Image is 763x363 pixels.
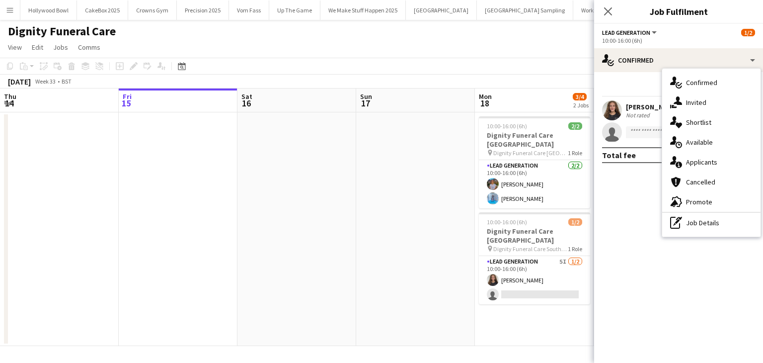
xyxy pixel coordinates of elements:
[741,29,755,36] span: 1/2
[479,227,590,245] h3: Dignity Funeral Care [GEOGRAPHIC_DATA]
[568,122,582,130] span: 2/2
[594,48,763,72] div: Confirmed
[479,116,590,208] app-job-card: 10:00-16:00 (6h)2/2Dignity Funeral Care [GEOGRAPHIC_DATA] Dignity Funeral Care [GEOGRAPHIC_DATA]1...
[626,102,679,111] div: [PERSON_NAME]
[74,41,104,54] a: Comms
[4,92,16,101] span: Thu
[78,43,100,52] span: Comms
[20,0,77,20] button: Hollywood Bowl
[49,41,72,54] a: Jobs
[626,111,652,119] div: Not rated
[602,29,658,36] button: Lead Generation
[662,152,761,172] div: Applicants
[479,256,590,304] app-card-role: Lead Generation5I1/210:00-16:00 (6h)[PERSON_NAME]
[477,97,492,109] span: 18
[477,0,573,20] button: [GEOGRAPHIC_DATA] Sampling
[128,0,177,20] button: Crowns Gym
[33,78,58,85] span: Week 33
[241,92,252,101] span: Sat
[573,101,589,109] div: 2 Jobs
[602,37,755,44] div: 10:00-16:00 (6h)
[2,97,16,109] span: 14
[573,0,617,20] button: Workspace
[568,218,582,226] span: 1/2
[320,0,406,20] button: We Make Stuff Happen 2025
[479,131,590,149] h3: Dignity Funeral Care [GEOGRAPHIC_DATA]
[229,0,269,20] button: Vom Fass
[479,92,492,101] span: Mon
[493,149,568,157] span: Dignity Funeral Care [GEOGRAPHIC_DATA]
[487,122,527,130] span: 10:00-16:00 (6h)
[479,160,590,208] app-card-role: Lead Generation2/210:00-16:00 (6h)[PERSON_NAME][PERSON_NAME]
[32,43,43,52] span: Edit
[493,245,568,253] span: Dignity Funeral Care Southamption
[269,0,320,20] button: Up The Game
[662,172,761,192] div: Cancelled
[123,92,132,101] span: Fri
[662,92,761,112] div: Invited
[568,245,582,253] span: 1 Role
[8,77,31,87] div: [DATE]
[28,41,47,54] a: Edit
[479,212,590,304] app-job-card: 10:00-16:00 (6h)1/2Dignity Funeral Care [GEOGRAPHIC_DATA] Dignity Funeral Care Southamption1 Role...
[8,24,116,39] h1: Dignity Funeral Care
[53,43,68,52] span: Jobs
[602,29,650,36] span: Lead Generation
[662,73,761,92] div: Confirmed
[359,97,372,109] span: 17
[62,78,72,85] div: BST
[487,218,527,226] span: 10:00-16:00 (6h)
[573,93,587,100] span: 3/4
[406,0,477,20] button: [GEOGRAPHIC_DATA]
[77,0,128,20] button: CakeBox 2025
[240,97,252,109] span: 16
[602,150,636,160] div: Total fee
[121,97,132,109] span: 15
[360,92,372,101] span: Sun
[568,149,582,157] span: 1 Role
[662,213,761,233] div: Job Details
[662,112,761,132] div: Shortlist
[662,132,761,152] div: Available
[177,0,229,20] button: Precision 2025
[8,43,22,52] span: View
[594,5,763,18] h3: Job Fulfilment
[662,192,761,212] div: Promote
[4,41,26,54] a: View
